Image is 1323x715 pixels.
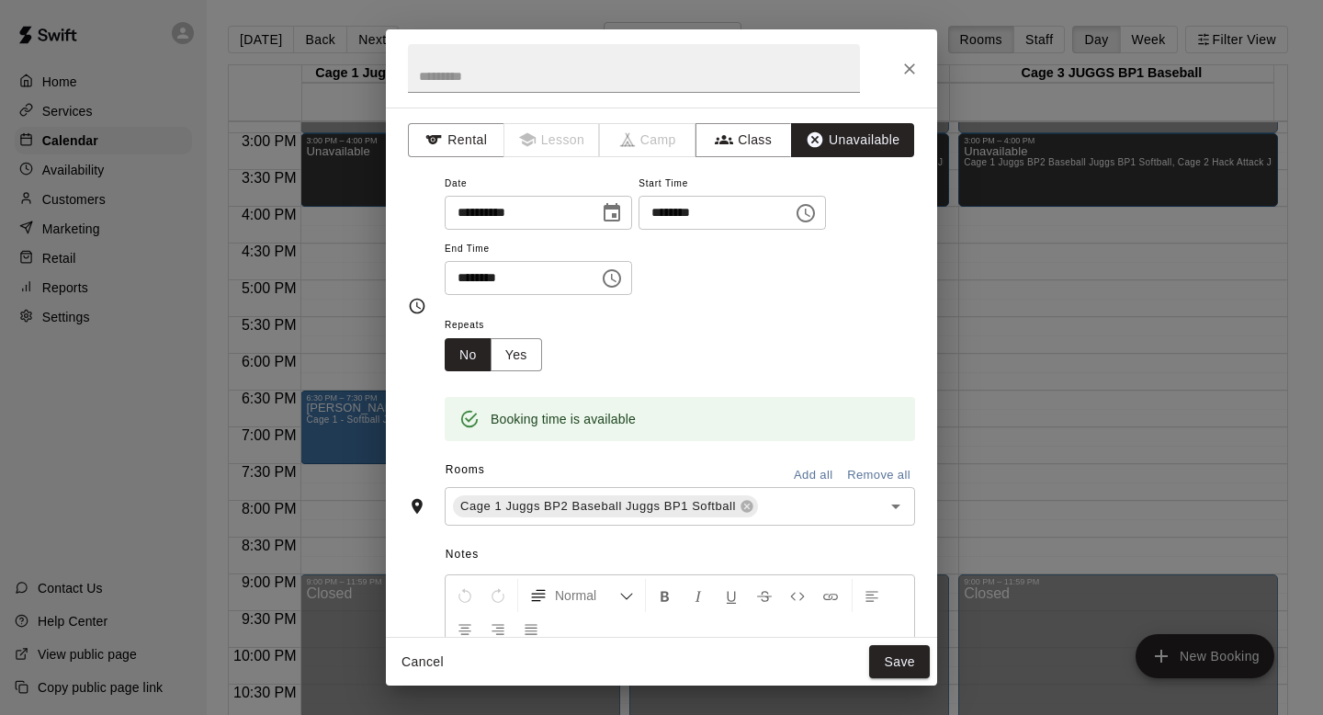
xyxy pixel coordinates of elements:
[639,172,826,197] span: Start Time
[787,195,824,232] button: Choose time, selected time is 4:00 PM
[449,612,481,645] button: Center Align
[445,237,632,262] span: End Time
[716,579,747,612] button: Format Underline
[491,403,636,436] div: Booking time is available
[600,123,696,157] span: Camps can only be created in the Services page
[408,497,426,516] svg: Rooms
[482,579,514,612] button: Redo
[504,123,601,157] span: Lessons must be created in the Services page first
[683,579,714,612] button: Format Italics
[393,645,452,679] button: Cancel
[782,579,813,612] button: Insert Code
[408,297,426,315] svg: Timing
[594,260,630,297] button: Choose time, selected time is 4:30 PM
[594,195,630,232] button: Choose date, selected date is Oct 17, 2025
[695,123,792,157] button: Class
[893,52,926,85] button: Close
[445,313,557,338] span: Repeats
[522,579,641,612] button: Formatting Options
[791,123,914,157] button: Unavailable
[453,497,743,516] span: Cage 1 Juggs BP2 Baseball Juggs BP1 Softball
[408,123,504,157] button: Rental
[815,579,846,612] button: Insert Link
[445,338,542,372] div: outlined button group
[856,579,888,612] button: Left Align
[446,540,915,570] span: Notes
[491,338,542,372] button: Yes
[883,494,909,519] button: Open
[445,338,492,372] button: No
[784,461,842,490] button: Add all
[449,579,481,612] button: Undo
[515,612,547,645] button: Justify Align
[869,645,930,679] button: Save
[749,579,780,612] button: Format Strikethrough
[842,461,915,490] button: Remove all
[453,495,758,517] div: Cage 1 Juggs BP2 Baseball Juggs BP1 Softball
[555,586,619,605] span: Normal
[445,172,632,197] span: Date
[482,612,514,645] button: Right Align
[650,579,681,612] button: Format Bold
[446,463,485,476] span: Rooms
